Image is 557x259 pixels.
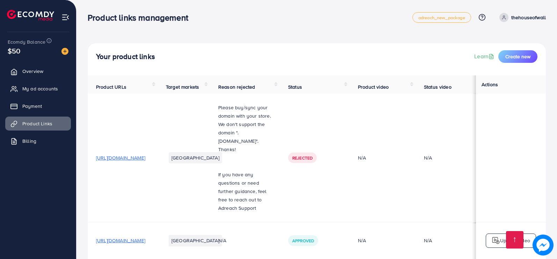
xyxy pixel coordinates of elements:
[500,236,530,245] p: Upload video
[218,237,226,244] span: N/A
[5,99,71,113] a: Payment
[5,134,71,148] a: Billing
[424,83,452,90] span: Status video
[358,237,407,244] div: N/A
[169,152,222,163] li: [GEOGRAPHIC_DATA]
[8,38,45,45] span: Ecomdy Balance
[418,15,465,20] span: adreach_new_package
[22,85,58,92] span: My ad accounts
[169,235,222,246] li: [GEOGRAPHIC_DATA]
[96,52,155,61] h4: Your product links
[22,120,52,127] span: Product Links
[358,83,389,90] span: Product video
[492,236,500,245] img: logo
[96,237,145,244] span: [URL][DOMAIN_NAME]
[61,13,69,21] img: menu
[218,83,255,90] span: Reason rejected
[22,68,43,75] span: Overview
[8,46,20,56] span: $50
[358,154,407,161] div: N/A
[61,48,68,55] img: image
[533,235,554,256] img: image
[166,83,199,90] span: Target markets
[424,154,432,161] div: N/A
[218,103,271,154] p: Please buy/sync your domain with your store. We don't support the domain ".[DOMAIN_NAME]". Thanks!
[288,83,302,90] span: Status
[5,64,71,78] a: Overview
[511,13,546,22] p: thehouseofwall
[424,237,432,244] div: N/A
[7,10,54,21] img: logo
[498,50,537,63] button: Create new
[96,154,145,161] span: [URL][DOMAIN_NAME]
[96,83,126,90] span: Product URLs
[88,13,194,23] h3: Product links management
[5,82,71,96] a: My ad accounts
[412,12,471,23] a: adreach_new_package
[218,170,271,212] p: If you have any questions or need further guidance, feel free to reach out to Adreach Support
[505,53,530,60] span: Create new
[482,81,498,88] span: Actions
[22,103,42,110] span: Payment
[5,117,71,131] a: Product Links
[474,52,496,60] a: Learn
[292,238,314,244] span: Approved
[292,155,313,161] span: Rejected
[22,138,36,145] span: Billing
[497,13,546,22] a: thehouseofwall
